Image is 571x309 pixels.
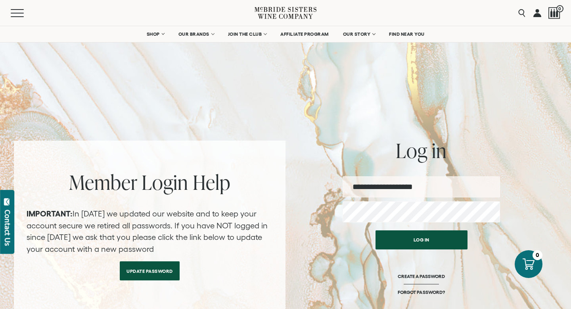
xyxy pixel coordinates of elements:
[4,210,11,246] div: Contact Us
[280,31,329,37] span: AFFILIATE PROGRAM
[533,250,542,260] div: 0
[376,230,468,249] button: Log in
[228,31,262,37] span: JOIN THE CLUB
[556,5,563,12] span: 0
[178,31,209,37] span: OUR BRANDS
[343,141,500,160] h2: Log in
[120,261,180,280] a: Update Password
[223,26,272,42] a: JOIN THE CLUB
[173,26,219,42] a: OUR BRANDS
[142,26,169,42] a: SHOP
[384,26,430,42] a: FIND NEAR YOU
[343,31,371,37] span: OUR STORY
[398,273,445,289] a: CREATE A PASSWORD
[338,26,380,42] a: OUR STORY
[27,208,273,255] p: In [DATE] we updated our website and to keep your account secure we retired all passwords. If you...
[147,31,160,37] span: SHOP
[27,209,73,218] strong: IMPORTANT:
[27,172,273,192] h2: Member Login Help
[11,9,39,17] button: Mobile Menu Trigger
[389,31,425,37] span: FIND NEAR YOU
[398,289,445,295] a: FORGOT PASSWORD?
[275,26,334,42] a: AFFILIATE PROGRAM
